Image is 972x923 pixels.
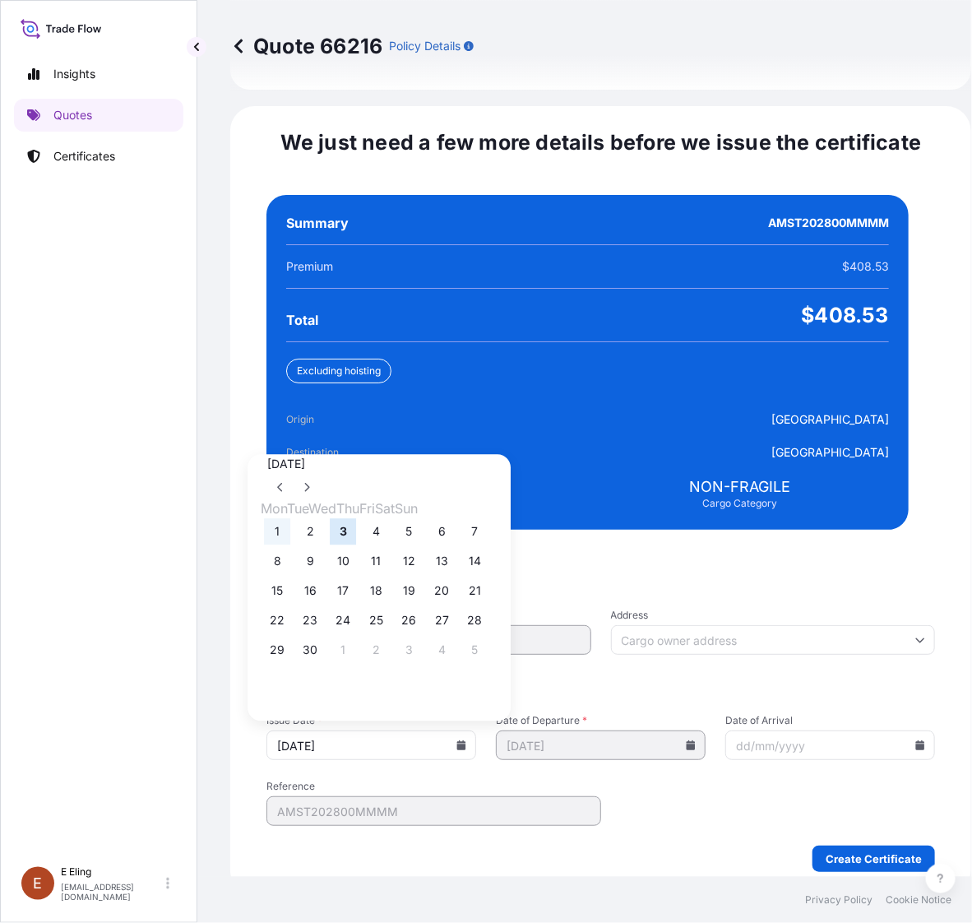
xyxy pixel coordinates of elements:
[428,578,455,605] button: 20
[287,501,308,517] span: Tuesday
[14,99,183,132] a: Quotes
[266,796,601,826] input: Your internal reference
[396,578,422,605] button: 19
[611,609,936,622] span: Address
[53,107,92,123] p: Quotes
[363,578,389,605] button: 18
[297,519,323,545] button: 2
[230,33,382,59] p: Quote 66216
[812,846,935,872] button: Create Certificate
[261,501,287,517] span: Monday
[842,258,889,275] span: $408.53
[725,714,935,727] span: Date of Arrival
[297,608,323,634] button: 23
[771,444,889,461] span: [GEOGRAPHIC_DATA]
[330,638,356,664] button: 1
[264,549,290,575] button: 8
[689,477,790,497] span: NON-FRAGILE
[330,578,356,605] button: 17
[286,215,349,231] span: Summary
[611,625,936,655] input: Cargo owner address
[264,519,290,545] button: 1
[266,731,476,760] input: dd/mm/yyyy
[359,501,375,517] span: Friday
[396,519,422,545] button: 5
[396,608,422,634] button: 26
[330,608,356,634] button: 24
[461,608,488,634] button: 28
[375,501,395,517] span: Saturday
[336,501,359,517] span: Thursday
[702,497,777,510] span: Cargo Category
[286,359,391,383] div: Excluding hoisting
[297,638,323,664] button: 30
[461,638,488,664] button: 5
[428,608,455,634] button: 27
[286,258,333,275] span: Premium
[14,140,183,173] a: Certificates
[428,549,455,575] button: 13
[363,519,389,545] button: 4
[768,215,889,231] span: AMST202800MMMM
[363,608,389,634] button: 25
[286,411,378,428] span: Origin
[286,444,378,461] span: Destination
[496,731,706,760] input: dd/mm/yyyy
[725,731,935,760] input: dd/mm/yyyy
[34,875,43,892] span: E
[286,312,318,328] span: Total
[266,569,935,589] span: Named Assured Details
[396,549,422,575] button: 12
[264,578,290,605] button: 15
[280,129,922,155] span: We just need a few more details before we issue the certificate
[461,549,488,575] button: 14
[805,893,872,907] a: Privacy Policy
[363,549,389,575] button: 11
[389,38,461,54] p: Policy Details
[297,549,323,575] button: 9
[61,865,163,879] p: E Eling
[266,780,601,793] span: Reference
[428,519,455,545] button: 6
[267,455,491,475] div: [DATE]
[363,638,389,664] button: 2
[14,58,183,90] a: Insights
[396,638,422,664] button: 3
[428,638,455,664] button: 4
[461,578,488,605] button: 21
[308,501,336,517] span: Wednesday
[264,638,290,664] button: 29
[330,519,356,545] button: 3
[886,893,951,907] a: Cookie Notice
[330,549,356,575] button: 10
[461,519,488,545] button: 7
[53,148,115,165] p: Certificates
[264,608,290,634] button: 22
[771,411,889,428] span: [GEOGRAPHIC_DATA]
[266,675,935,694] span: Shipment details
[826,851,922,867] p: Create Certificate
[496,714,706,727] span: Date of Departure
[297,578,323,605] button: 16
[61,882,163,902] p: [EMAIL_ADDRESS][DOMAIN_NAME]
[395,501,418,517] span: Sunday
[802,302,889,328] span: $408.53
[53,66,95,82] p: Insights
